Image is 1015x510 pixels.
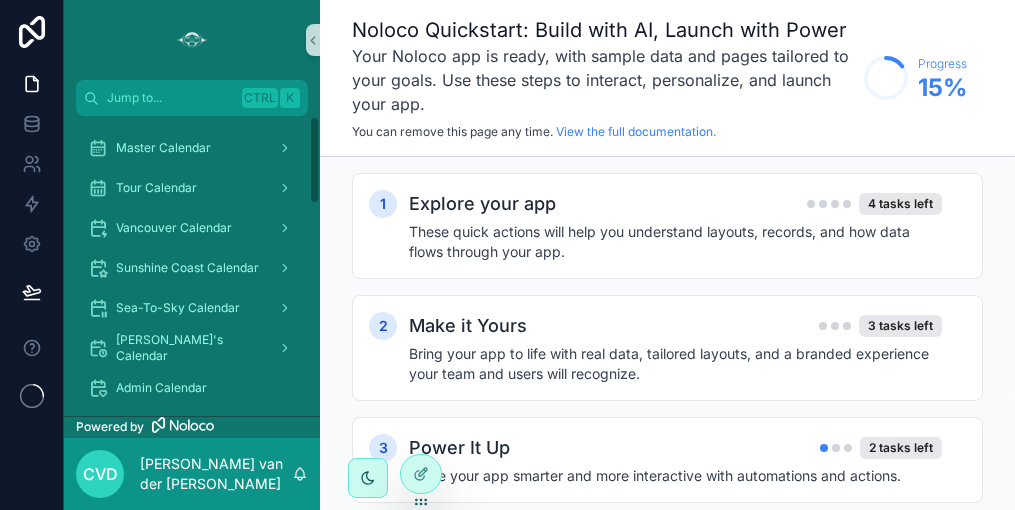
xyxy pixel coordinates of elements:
a: View the full documentation. [556,124,716,139]
a: Admin Calendar [76,370,308,406]
span: Jump to... [107,90,234,106]
div: 2 tasks left [860,437,942,459]
a: Master Calendar [76,130,308,166]
span: Vancouver Calendar [116,220,232,236]
img: App logo [176,24,208,56]
div: scrollable content [320,157,1015,510]
span: Sunshine Coast Calendar [116,260,259,276]
span: K [282,90,298,106]
h2: Make it Yours [409,312,527,340]
span: You can remove this page any time. [352,124,553,139]
a: Sea-To-Sky Calendar [76,290,308,326]
h2: Power It Up [409,434,510,462]
div: 3 [369,434,397,462]
span: Sea-To-Sky Calendar [116,300,240,316]
a: Tour Calendar [76,170,308,206]
span: Tour Calendar [116,180,197,196]
span: 15 % [918,72,967,104]
span: [PERSON_NAME]'s Calendar [116,332,262,364]
h3: Your Noloco app is ready, with sample data and pages tailored to your goals. Use these steps to i... [352,44,854,116]
span: Cvd [83,462,118,486]
a: Sunshine Coast Calendar [76,250,308,286]
span: Master Calendar [116,140,211,156]
h2: Explore your app [409,190,556,218]
div: 4 tasks left [859,193,942,215]
h1: Noloco Quickstart: Build with AI, Launch with Power [352,16,854,44]
p: [PERSON_NAME] van der [PERSON_NAME] [140,454,292,494]
span: Ctrl [242,88,278,108]
h4: These quick actions will help you understand layouts, records, and how data flows through your app. [409,222,942,262]
div: 1 [369,190,397,218]
h4: Bring your app to life with real data, tailored layouts, and a branded experience your team and u... [409,344,942,384]
span: Admin Calendar [116,380,207,396]
a: Vancouver Calendar [76,210,308,246]
a: [PERSON_NAME]'s Calendar [76,330,308,366]
div: 2 [369,312,397,340]
span: Progress [918,56,967,72]
a: Powered by [64,416,320,438]
button: Jump to...CtrlK [76,80,308,116]
span: Powered by [76,419,144,435]
div: 3 tasks left [859,315,942,337]
div: scrollable content [64,116,320,416]
h4: Make your app smarter and more interactive with automations and actions. [409,466,942,486]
